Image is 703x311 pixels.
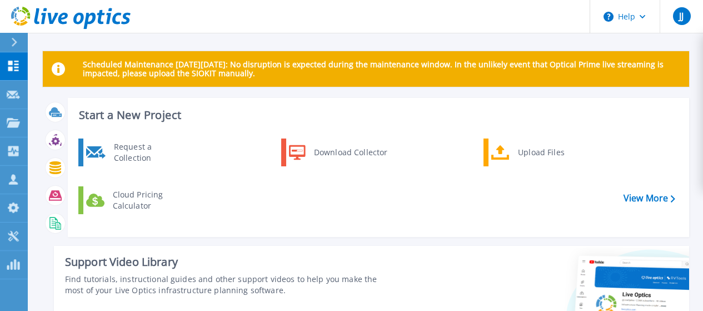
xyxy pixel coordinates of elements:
span: JJ [679,12,684,21]
div: Find tutorials, instructional guides and other support videos to help you make the most of your L... [65,274,395,296]
a: View More [624,193,675,204]
h3: Start a New Project [79,109,675,121]
div: Cloud Pricing Calculator [107,189,190,211]
p: Scheduled Maintenance [DATE][DATE]: No disruption is expected during the maintenance window. In t... [83,60,680,78]
a: Request a Collection [78,139,192,166]
div: Upload Files [512,141,595,164]
div: Request a Collection [108,141,190,164]
div: Support Video Library [65,255,395,269]
a: Cloud Pricing Calculator [78,186,192,214]
div: Download Collector [308,141,392,164]
a: Upload Files [483,139,597,166]
a: Download Collector [281,139,395,166]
